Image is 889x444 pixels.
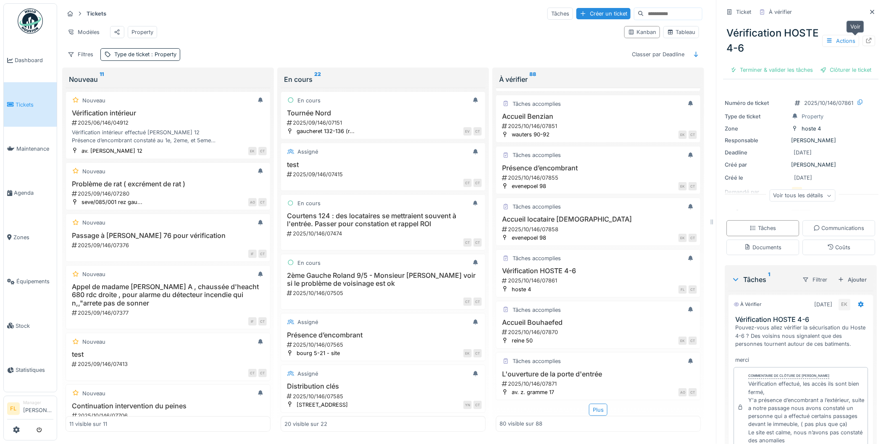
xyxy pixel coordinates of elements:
[69,283,267,307] h3: Appel de madame [PERSON_NAME] A , chaussée d'heacht 680 rdc droite , pour alarme du détecteur inc...
[473,401,482,409] div: CT
[500,420,542,428] div: 80 visible sur 88
[286,289,482,297] div: 2025/10/146/07505
[4,171,57,215] a: Agenda
[7,402,20,415] li: FL
[589,404,608,416] div: Plus
[576,8,631,19] div: Créer un ticket
[82,147,142,155] div: av. [PERSON_NAME] 12
[734,301,762,308] div: À vérifier
[16,101,53,109] span: Tickets
[512,388,554,396] div: av. z. gramme 17
[4,82,57,126] a: Tickets
[628,28,656,36] div: Kanban
[828,243,851,251] div: Coûts
[725,161,877,169] div: [PERSON_NAME]
[23,400,53,406] div: Manager
[512,234,546,242] div: evenepoel 98
[679,234,687,242] div: EK
[769,8,792,16] div: À vérifier
[500,267,697,275] h3: Vérification HOSTE 4-6
[814,224,865,232] div: Communications
[725,149,788,157] div: Deadline
[69,420,107,428] div: 11 visible sur 11
[473,238,482,247] div: CT
[297,401,348,409] div: [STREET_ADDRESS]
[501,122,697,130] div: 2025/10/146/07851
[802,112,824,120] div: Property
[817,64,876,76] div: Clôturer le ticket
[15,56,53,64] span: Dashboard
[64,48,97,60] div: Filtres
[679,285,687,294] div: FL
[802,125,821,133] div: hoste 4
[512,337,533,345] div: reine 50
[286,392,482,400] div: 2025/10/146/07585
[82,338,105,346] div: Nouveau
[284,331,482,339] h3: Présence d’encombrant
[286,119,482,127] div: 2025/09/146/07151
[7,400,53,420] a: FL Manager[PERSON_NAME]
[463,349,472,358] div: EK
[64,26,103,38] div: Modèles
[529,74,536,84] sup: 88
[16,322,53,330] span: Stock
[23,400,53,418] li: [PERSON_NAME]
[749,373,830,379] div: Commentaire de clôture de [PERSON_NAME]
[473,127,482,136] div: CT
[750,224,776,232] div: Tâches
[297,148,318,156] div: Assigné
[500,319,697,326] h3: Accueil Bouhaefed
[679,131,687,139] div: EK
[258,250,267,258] div: CT
[513,151,561,159] div: Tâches accomplies
[82,198,142,206] div: seve/085/001 rez gau...
[284,161,482,169] h3: test
[100,74,104,84] sup: 11
[82,219,105,227] div: Nouveau
[286,230,482,238] div: 2025/10/146/07474
[732,274,796,285] div: Tâches
[18,8,43,34] img: Badge_color-CXgf-gQk.svg
[4,348,57,392] a: Statistiques
[689,131,697,139] div: CT
[463,179,472,187] div: CT
[736,324,870,364] div: Pouvez-vous allez vérifier la sécurisation du Hoste 4-6 ? Des voisins nous signalent que des pers...
[13,233,53,241] span: Zones
[463,401,472,409] div: YN
[689,388,697,397] div: CT
[501,225,697,233] div: 2025/10/146/07858
[284,272,482,287] h3: 2ème Gauche Roland 9/5 - Monsieur [PERSON_NAME] voir si le problème de voisinage est ok
[500,215,697,223] h3: Accueil locataire [DEMOGRAPHIC_DATA]
[286,341,482,349] div: 2025/10/146/07565
[727,64,817,76] div: Terminer & valider les tâches
[500,370,697,378] h3: L'ouverture de la porte d'entrée
[679,388,687,397] div: AO
[16,277,53,285] span: Équipements
[815,300,833,308] div: [DATE]
[501,277,697,285] div: 2025/10/146/07861
[667,28,695,36] div: Tableau
[736,316,870,324] h3: Vérification HOSTE 4-6
[248,317,257,326] div: IF
[297,370,318,378] div: Assigné
[82,97,105,104] div: Nouveau
[69,180,267,188] h3: Problème de rat ( excrément de rat )
[770,190,836,202] div: Voir tous les détails
[132,28,153,36] div: Property
[501,328,697,336] div: 2025/10/146/07870
[258,369,267,377] div: CT
[82,270,105,278] div: Nouveau
[4,303,57,347] a: Stock
[513,100,561,108] div: Tâches accomplies
[297,97,321,104] div: En cours
[736,8,752,16] div: Ticket
[835,274,871,285] div: Ajouter
[463,298,472,306] div: CT
[823,35,860,47] div: Actions
[71,360,267,368] div: 2025/09/146/07413
[71,119,267,127] div: 2025/06/146/04912
[473,349,482,358] div: CT
[725,125,788,133] div: Zone
[284,74,482,84] div: En cours
[297,349,340,357] div: bourg 5-21 - site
